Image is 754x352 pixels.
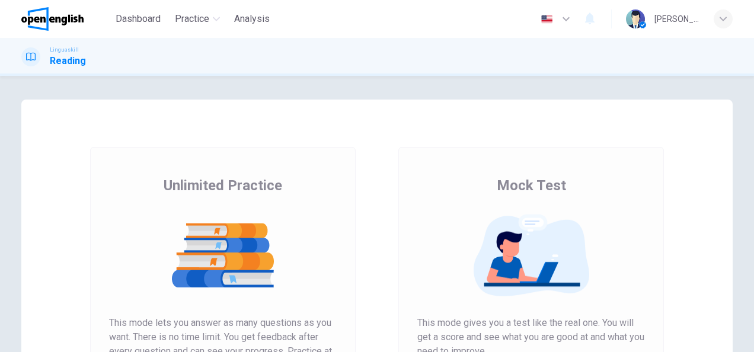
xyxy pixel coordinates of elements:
button: Dashboard [111,8,165,30]
h1: Reading [50,54,86,68]
span: Analysis [234,12,270,26]
button: Practice [170,8,225,30]
div: [PERSON_NAME] [654,12,699,26]
span: Mock Test [497,176,566,195]
span: Dashboard [116,12,161,26]
img: en [539,15,554,24]
span: Unlimited Practice [164,176,282,195]
img: OpenEnglish logo [21,7,84,31]
span: Practice [175,12,209,26]
a: OpenEnglish logo [21,7,111,31]
button: Analysis [229,8,274,30]
img: Profile picture [626,9,645,28]
span: Linguaskill [50,46,79,54]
